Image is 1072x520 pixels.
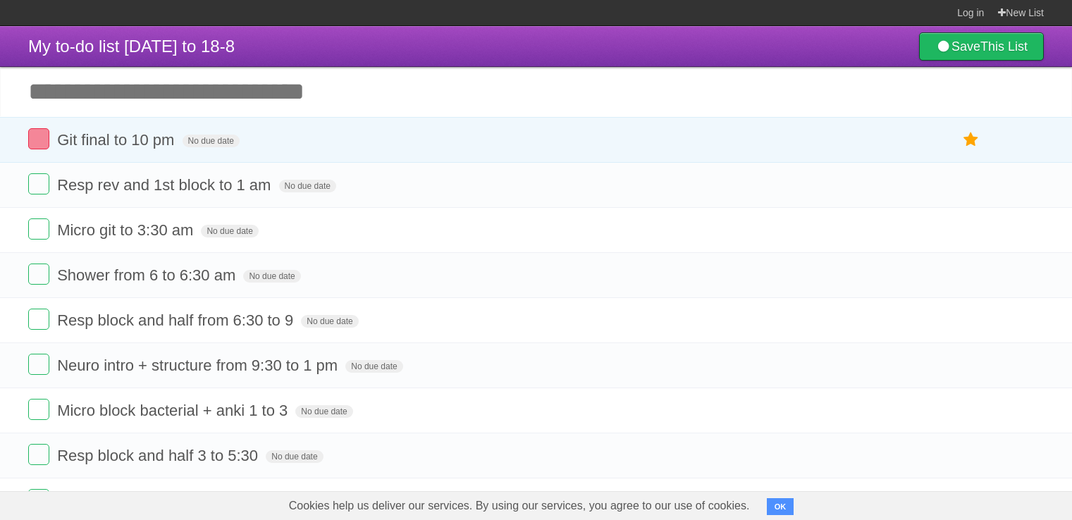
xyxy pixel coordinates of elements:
[958,128,985,151] label: Star task
[919,32,1044,61] a: SaveThis List
[279,180,336,192] span: No due date
[28,309,49,330] label: Done
[183,135,240,147] span: No due date
[275,492,764,520] span: Cookies help us deliver our services. By using our services, you agree to our use of cookies.
[28,264,49,285] label: Done
[57,357,341,374] span: Neuro intro + structure from 9:30 to 1 pm
[57,266,239,284] span: Shower from 6 to 6:30 am
[980,39,1028,54] b: This List
[28,354,49,375] label: Done
[266,450,323,463] span: No due date
[28,444,49,465] label: Done
[28,489,49,510] label: Done
[28,173,49,194] label: Done
[28,37,235,56] span: My to-do list [DATE] to 18-8
[57,311,297,329] span: Resp block and half from 6:30 to 9
[345,360,402,373] span: No due date
[301,315,358,328] span: No due date
[201,225,258,237] span: No due date
[57,221,197,239] span: Micro git to 3:30 am
[57,176,274,194] span: Resp rev and 1st block to 1 am
[28,218,49,240] label: Done
[243,270,300,283] span: No due date
[57,131,178,149] span: Git final to 10 pm
[28,128,49,149] label: Done
[295,405,352,418] span: No due date
[57,402,291,419] span: Micro block bacterial + anki 1 to 3
[767,498,794,515] button: OK
[57,447,261,464] span: Resp block and half 3 to 5:30
[28,399,49,420] label: Done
